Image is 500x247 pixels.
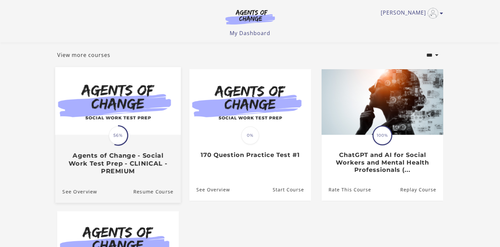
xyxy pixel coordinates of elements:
[196,151,304,159] h3: 170 Question Practice Test #1
[189,179,230,201] a: 170 Question Practice Test #1: See Overview
[400,179,443,201] a: ChatGPT and AI for Social Workers and Mental Health Professionals (...: Resume Course
[322,179,371,201] a: ChatGPT and AI for Social Workers and Mental Health Professionals (...: Rate This Course
[328,151,436,174] h3: ChatGPT and AI for Social Workers and Mental Health Professionals (...
[218,9,282,25] img: Agents of Change Logo
[381,8,440,19] a: Toggle menu
[241,126,259,144] span: 0%
[62,152,173,175] h3: Agents of Change - Social Work Test Prep - CLINICAL - PREMIUM
[133,180,181,203] a: Agents of Change - Social Work Test Prep - CLINICAL - PREMIUM: Resume Course
[55,180,97,203] a: Agents of Change - Social Work Test Prep - CLINICAL - PREMIUM: See Overview
[373,126,391,144] span: 100%
[272,179,311,201] a: 170 Question Practice Test #1: Resume Course
[230,29,270,37] a: My Dashboard
[109,126,127,145] span: 56%
[57,51,110,59] a: View more courses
